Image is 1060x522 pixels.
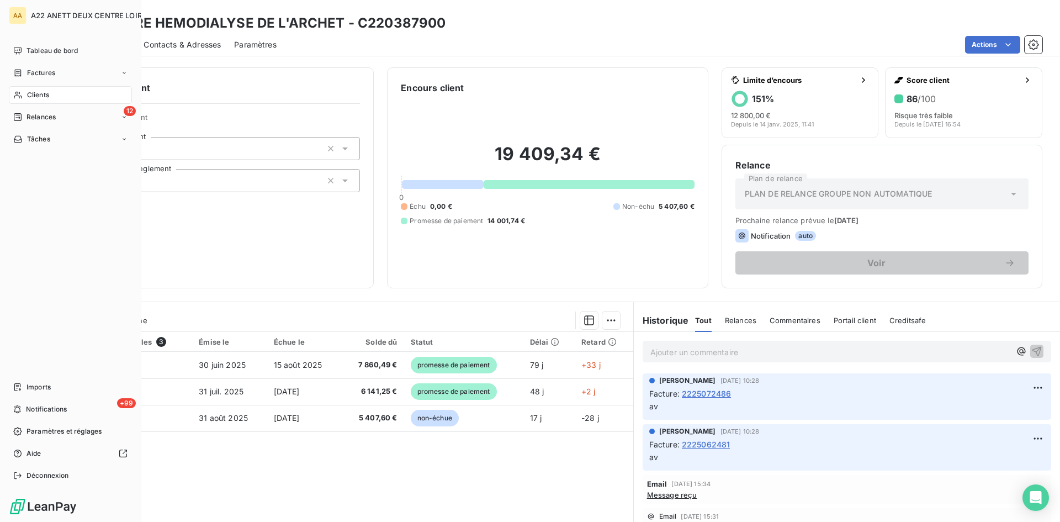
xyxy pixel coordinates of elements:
[199,338,260,346] div: Émise le
[26,471,69,481] span: Déconnexion
[401,143,694,176] h2: 19 409,34 €
[659,513,677,520] span: Email
[735,159,1029,172] h6: Relance
[411,383,497,400] span: promesse de paiement
[411,410,459,426] span: non-échue
[649,439,680,450] span: Facture :
[31,11,146,20] span: A22 ANETT DEUX CENTRE LOIRE
[834,316,876,325] span: Portail client
[581,338,627,346] div: Retard
[156,337,166,347] span: 3
[735,216,1029,225] span: Prochaine relance prévue le
[411,357,497,373] span: promesse de paiement
[659,426,716,436] span: [PERSON_NAME]
[27,68,55,78] span: Factures
[274,338,335,346] div: Échue le
[348,360,397,371] span: 7 860,49 €
[348,338,397,346] div: Solde dû
[530,360,544,370] span: 79 j
[430,202,452,212] span: 0,00 €
[731,111,771,120] span: 12 800,00 €
[67,81,360,94] h6: Informations client
[894,111,953,120] span: Risque très faible
[530,387,544,396] span: 48 j
[399,193,404,202] span: 0
[401,81,464,94] h6: Encours client
[647,479,667,488] span: Email
[26,46,78,56] span: Tableau de bord
[649,452,658,462] span: av
[348,413,397,424] span: 5 407,60 €
[274,413,300,423] span: [DATE]
[199,413,248,423] span: 31 août 2025
[885,67,1042,138] button: Score client86/100Risque très faibleDepuis le [DATE] 16:54
[199,360,246,370] span: 30 juin 2025
[659,202,695,212] span: 5 407,60 €
[720,428,760,435] span: [DATE] 10:28
[634,314,689,327] h6: Historique
[26,426,102,436] span: Paramètres et réglages
[9,7,26,24] div: AA
[9,498,77,515] img: Logo LeanPay
[770,316,820,325] span: Commentaires
[26,404,67,414] span: Notifications
[752,93,774,104] h6: 151 %
[751,231,791,240] span: Notification
[26,382,51,392] span: Imports
[9,445,132,462] a: Aide
[274,360,322,370] span: 15 août 2025
[348,386,397,397] span: 6 141,25 €
[681,513,719,520] span: [DATE] 15:31
[487,216,525,226] span: 14 001,74 €
[26,449,41,458] span: Aide
[124,106,136,116] span: 12
[410,202,426,212] span: Échu
[795,231,816,241] span: auto
[410,216,483,226] span: Promesse de paiement
[97,13,446,33] h3: CENTRE HEMODIALYSE DE L'ARCHET - C220387900
[649,388,680,399] span: Facture :
[722,67,879,138] button: Limite d’encours151%12 800,00 €Depuis le 14 janv. 2025, 11:41
[918,93,936,104] span: /100
[622,202,654,212] span: Non-échu
[695,316,712,325] span: Tout
[117,398,136,408] span: +99
[671,481,711,487] span: [DATE] 15:34
[907,76,1019,85] span: Score client
[530,413,542,423] span: 17 j
[682,388,732,399] span: 2225072486
[581,387,596,396] span: +2 j
[725,316,756,325] span: Relances
[199,387,243,396] span: 31 juil. 2025
[1022,484,1049,511] div: Open Intercom Messenger
[411,338,517,346] div: Statut
[144,39,221,50] span: Contacts & Adresses
[735,251,1029,275] button: Voir
[682,439,730,450] span: 2225062481
[649,402,658,411] span: av
[889,316,926,325] span: Creditsafe
[965,36,1020,54] button: Actions
[749,259,1004,267] span: Voir
[581,360,601,370] span: +33 j
[530,338,568,346] div: Délai
[27,90,49,100] span: Clients
[743,76,855,85] span: Limite d’encours
[659,376,716,386] span: [PERSON_NAME]
[907,93,936,104] h6: 86
[834,216,859,225] span: [DATE]
[720,377,760,384] span: [DATE] 10:28
[234,39,277,50] span: Paramètres
[27,134,50,144] span: Tâches
[26,112,56,122] span: Relances
[581,413,599,423] span: -28 j
[745,188,932,199] span: PLAN DE RELANCE GROUPE NON AUTOMATIQUE
[647,491,697,499] span: Message reçu
[894,121,961,128] span: Depuis le [DATE] 16:54
[274,387,300,396] span: [DATE]
[89,113,360,128] span: Propriétés Client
